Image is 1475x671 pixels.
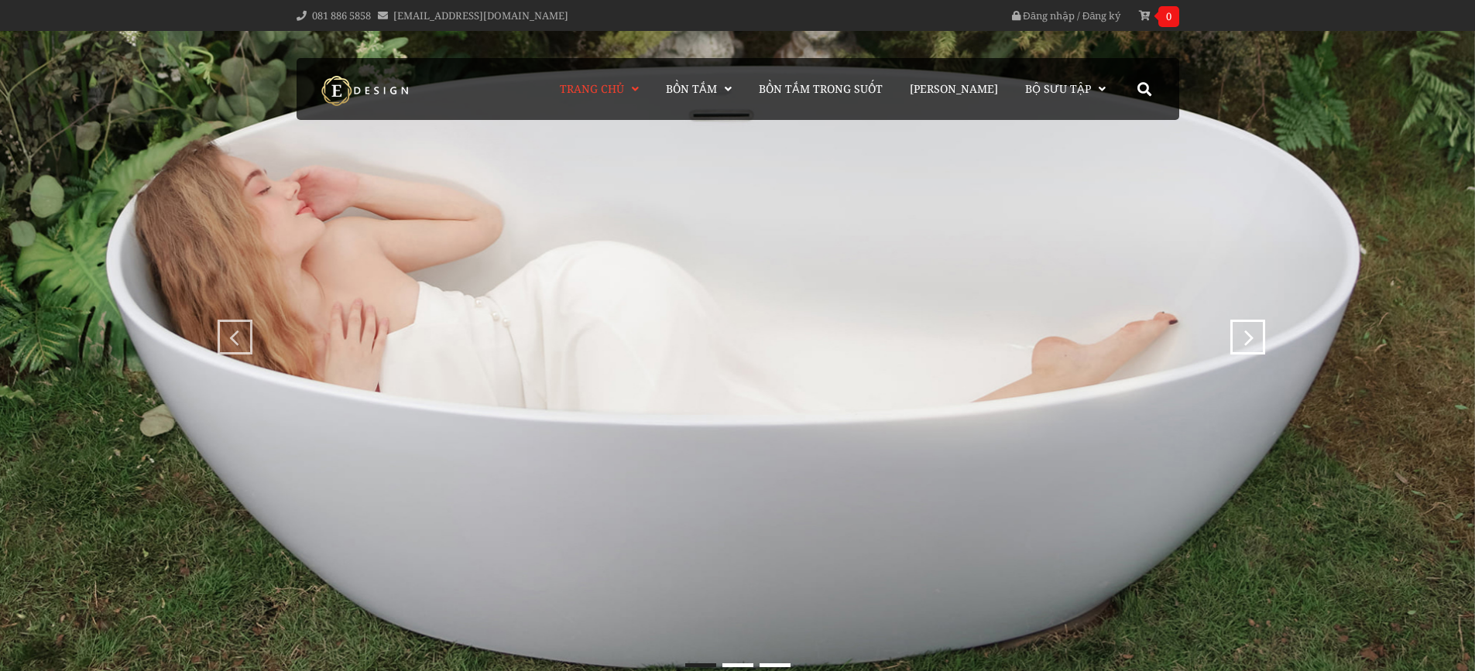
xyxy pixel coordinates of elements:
img: logo Kreiner Germany - Edesign Interior [308,75,424,106]
span: Trang chủ [560,81,624,96]
span: [PERSON_NAME] [910,81,998,96]
span: Bồn Tắm [666,81,717,96]
a: Bồn Tắm [654,58,743,120]
a: [EMAIL_ADDRESS][DOMAIN_NAME] [393,9,568,22]
a: 081 886 5858 [312,9,371,22]
span: Bồn Tắm Trong Suốt [759,81,883,96]
a: Bộ Sưu Tập [1014,58,1117,120]
span: / [1077,9,1080,22]
a: Trang chủ [552,58,650,120]
span: Bộ Sưu Tập [1025,81,1091,96]
div: prev [221,320,241,339]
a: Bồn Tắm Trong Suốt [747,58,894,120]
a: [PERSON_NAME] [898,58,1010,120]
span: 0 [1158,6,1179,27]
div: next [1234,320,1254,339]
